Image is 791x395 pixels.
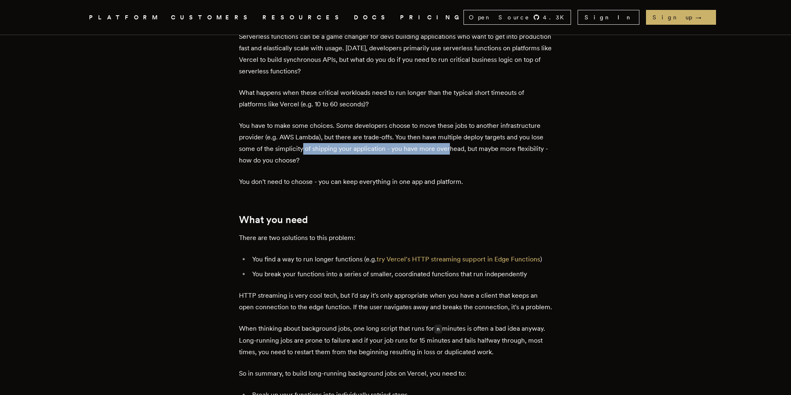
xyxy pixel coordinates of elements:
button: PLATFORM [89,12,161,23]
p: You have to make some choices. Some developers choose to move these jobs to another infrastructur... [239,120,552,166]
a: try Vercel's HTTP streaming support in Edge Functions [377,255,540,263]
span: Open Source [469,13,530,21]
p: When thinking about background jobs, one long script that runs for minutes is often a bad idea an... [239,323,552,358]
p: Serverless functions can be a game changer for devs building applications who want to get into pr... [239,31,552,77]
a: DOCS [354,12,390,23]
p: What happens when these critical workloads need to run longer than the typical short timeouts of ... [239,87,552,110]
a: Sign up [646,10,716,25]
a: CUSTOMERS [171,12,253,23]
p: HTTP streaming is very cool tech, but I'd say it's only appropriate when you have a client that k... [239,290,552,313]
li: You find a way to run longer functions (e.g. ) [250,254,552,265]
a: PRICING [400,12,463,23]
p: So in summary, to build long-running background jobs on Vercel, you need to: [239,368,552,379]
h2: What you need [239,214,552,226]
code: n [434,324,442,334]
p: There are two solutions to this problem: [239,232,552,244]
li: You break your functions into a series of smaller, coordinated functions that run independently [250,268,552,280]
a: Sign In [578,10,639,25]
p: You don't need to choose - you can keep everything in one app and platform. [239,176,552,188]
span: → [695,13,709,21]
span: 4.3 K [543,13,569,21]
button: RESOURCES [262,12,344,23]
